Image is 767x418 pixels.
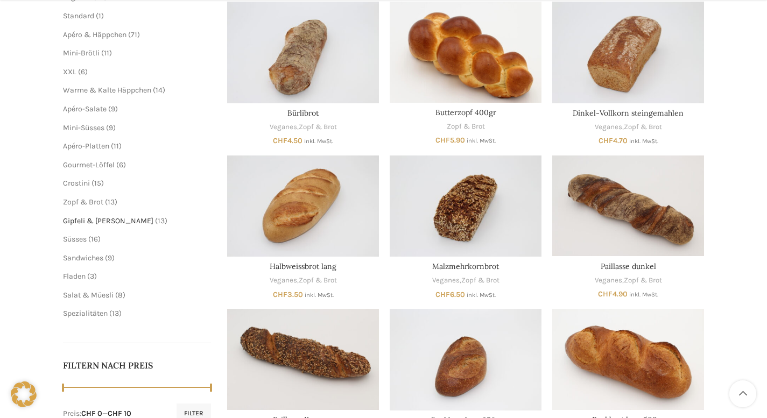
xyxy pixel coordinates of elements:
a: Crostini [63,179,90,188]
a: Zopf & Brot [299,122,337,132]
span: 6 [81,67,85,76]
a: Apéro-Salate [63,104,107,114]
a: Salat & Müesli [63,291,114,300]
span: 11 [104,48,109,58]
bdi: 6.50 [435,290,465,299]
a: Butterzopf 400gr [390,2,541,103]
bdi: 4.50 [273,136,302,145]
span: 14 [156,86,163,95]
a: Veganes [595,122,622,132]
span: 9 [109,123,113,132]
a: Butterzopf 400gr [435,108,496,117]
a: Bürlibrot [227,2,379,103]
a: Zopf & Brot [299,275,337,286]
div: , [390,275,541,286]
a: Süsses [63,235,87,244]
span: 1 [98,11,101,20]
small: inkl. MwSt. [629,291,658,298]
a: Veganes [270,275,297,286]
small: inkl. MwSt. [304,138,333,145]
bdi: 4.90 [598,289,628,299]
span: CHF [273,136,287,145]
bdi: 4.70 [599,136,628,145]
h5: Filtern nach Preis [63,359,212,371]
a: Scroll to top button [729,380,756,407]
span: CHF [435,290,450,299]
span: 15 [94,179,101,188]
a: Warme & Kalte Häppchen [63,86,151,95]
a: Zopf & Brot [461,275,499,286]
span: 13 [112,309,119,318]
a: Ruchbrot lang 250g [390,309,541,410]
a: Bürlibrot [287,108,319,118]
a: XXL [63,67,76,76]
span: 6 [119,160,123,169]
a: Mini-Süsses [63,123,104,132]
a: Ruchbrot lang 500gr [552,309,704,410]
span: 3 [90,272,94,281]
a: Standard [63,11,94,20]
small: inkl. MwSt. [629,138,658,145]
bdi: 5.90 [435,136,465,145]
a: Halbweissbrot lang [227,155,379,257]
a: Malzmehrkornbrot [390,155,541,257]
small: inkl. MwSt. [467,292,496,299]
span: CHF [273,290,287,299]
a: Fladen [63,272,86,281]
a: Sandwiches [63,253,103,263]
div: , [552,122,704,132]
span: 13 [158,216,165,225]
span: 9 [108,253,112,263]
div: , [552,275,704,286]
a: Zopf & Brot [624,275,662,286]
a: Veganes [595,275,622,286]
bdi: 3.50 [273,290,303,299]
a: Dinkel-Vollkorn steingemahlen [573,108,684,118]
span: 16 [91,235,98,244]
span: Spezialitäten [63,309,108,318]
a: Veganes [270,122,297,132]
span: 8 [118,291,123,300]
a: Gipfeli & [PERSON_NAME] [63,216,153,225]
a: Zopf & Brot [63,197,103,207]
span: CHF [435,136,450,145]
small: inkl. MwSt. [305,292,334,299]
a: Veganes [432,275,460,286]
a: Halbweissbrot lang [270,261,336,271]
a: Dinkel-Vollkorn steingemahlen [552,2,704,103]
a: Paillasse dunkel [601,261,656,271]
span: CHF [599,136,613,145]
a: Gourmet-Löffel [63,160,115,169]
a: Zopf & Brot [447,122,485,132]
span: 71 [131,30,137,39]
span: 13 [108,197,115,207]
span: CHF 0 [81,409,102,418]
span: 11 [114,141,119,151]
a: Malzmehrkornbrot [432,261,499,271]
span: CHF 10 [108,409,131,418]
a: Mini-Brötli [63,48,100,58]
small: inkl. MwSt. [467,137,496,144]
a: Paillasse Knusper [227,309,379,410]
a: Apéro-Platten [63,141,109,151]
div: , [227,275,379,286]
span: CHF [598,289,613,299]
a: Zopf & Brot [624,122,662,132]
div: , [227,122,379,132]
a: Apéro & Häppchen [63,30,126,39]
